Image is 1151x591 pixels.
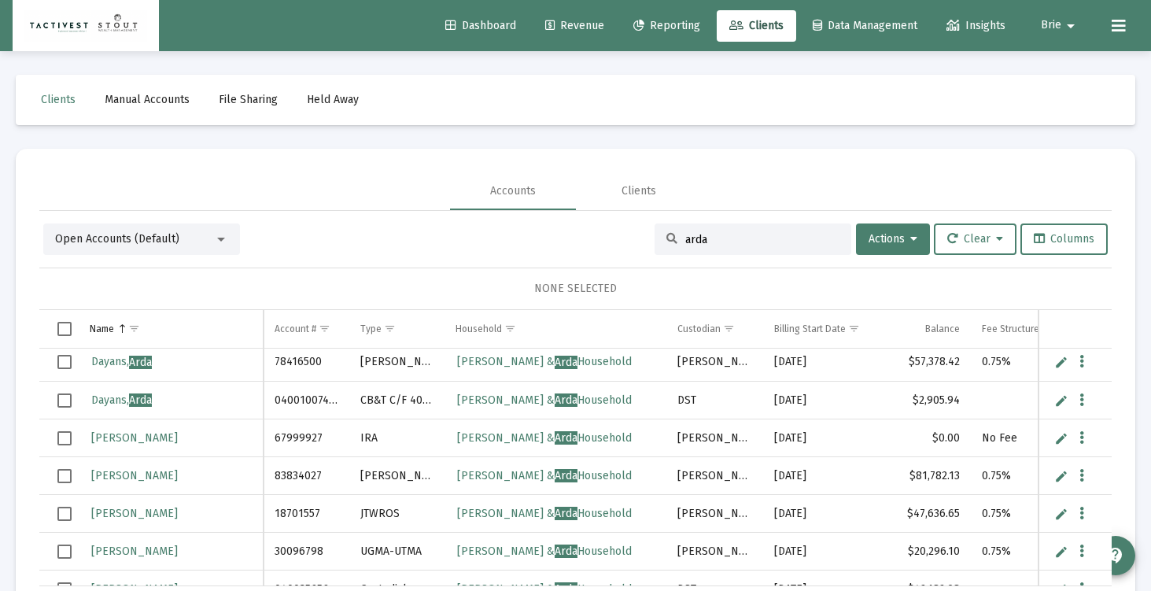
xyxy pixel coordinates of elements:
a: [PERSON_NAME] &ArdaHousehold [456,540,633,563]
a: Insights [934,10,1018,42]
td: No Fee [971,419,1085,457]
td: UGMA-UTMA [349,533,445,571]
span: Brie [1041,19,1061,32]
td: [PERSON_NAME] [666,533,762,571]
a: [PERSON_NAME] [90,464,179,487]
span: [PERSON_NAME] [91,431,178,445]
span: Dashboard [445,19,516,32]
td: 0.75% [971,457,1085,495]
span: Show filter options for column 'Billing Start Date' [848,323,860,334]
td: Column Name [79,310,264,348]
span: Clients [41,93,76,106]
a: Edit [1054,469,1068,483]
span: Columns [1034,232,1094,246]
a: File Sharing [206,84,290,116]
div: Select row [57,355,72,369]
span: [PERSON_NAME] & Household [457,545,632,558]
span: Actions [869,232,917,246]
span: Show filter options for column 'Custodian' [723,323,735,334]
div: Fee Structure(s) [982,323,1050,335]
td: Column Balance [894,310,971,348]
td: [DATE] [763,344,894,382]
span: Show filter options for column 'Type' [384,323,396,334]
span: Manual Accounts [105,93,190,106]
div: Name [90,323,114,335]
span: Show filter options for column 'Name' [128,323,140,334]
span: Reporting [633,19,700,32]
td: CB&T C/F 403B [349,382,445,419]
td: [PERSON_NAME] [666,457,762,495]
a: Revenue [533,10,617,42]
td: $81,782.13 [894,457,971,495]
td: $2,905.94 [894,382,971,419]
a: [PERSON_NAME] &ArdaHousehold [456,502,633,526]
span: Held Away [307,93,359,106]
td: Column Custodian [666,310,762,348]
a: Edit [1054,431,1068,445]
span: Data Management [813,19,917,32]
td: 04001007491 [264,382,349,419]
div: Billing Start Date [774,323,846,335]
td: DST [666,382,762,419]
a: [PERSON_NAME] [90,502,179,525]
input: Search [685,233,839,246]
span: Arda [555,507,577,520]
td: [PERSON_NAME] [666,495,762,533]
span: [PERSON_NAME] & Household [457,355,632,368]
td: 18701557 [264,495,349,533]
span: Clients [729,19,784,32]
a: Edit [1054,507,1068,521]
button: Brie [1022,9,1099,41]
td: JTWROS [349,495,445,533]
a: [PERSON_NAME] [90,540,179,563]
td: [PERSON_NAME] [666,344,762,382]
a: Data Management [800,10,930,42]
img: Dashboard [24,10,147,42]
td: $0.00 [894,419,971,457]
td: Column Type [349,310,445,348]
div: Account # [275,323,316,335]
a: Dayans,Arda [90,350,153,374]
span: [PERSON_NAME] [91,507,178,520]
mat-icon: arrow_drop_down [1061,10,1080,42]
div: Accounts [490,183,536,199]
a: Reporting [621,10,713,42]
td: 0.75% [971,495,1085,533]
span: [PERSON_NAME] [91,469,178,482]
span: Revenue [545,19,604,32]
td: 78416500 [264,344,349,382]
div: Select row [57,507,72,521]
a: [PERSON_NAME] &ArdaHousehold [456,427,633,450]
td: 30096798 [264,533,349,571]
span: Dayans, [91,355,152,368]
span: Clear [947,232,1003,246]
div: Balance [925,323,960,335]
span: Arda [129,393,152,407]
div: Household [456,323,502,335]
span: Arda [555,545,577,558]
div: Select all [57,322,72,336]
button: Columns [1020,223,1108,255]
div: Custodian [677,323,721,335]
mat-icon: contact_support [1106,546,1125,565]
span: File Sharing [219,93,278,106]
td: 67999927 [264,419,349,457]
a: Held Away [294,84,371,116]
td: Column Billing Start Date [763,310,894,348]
div: Select row [57,431,72,445]
td: Column Fee Structure(s) [971,310,1085,348]
a: [PERSON_NAME] &ArdaHousehold [456,350,633,374]
span: Arda [555,393,577,407]
span: [PERSON_NAME] & Household [457,469,632,482]
a: Edit [1054,545,1068,559]
span: Insights [946,19,1005,32]
a: Clients [717,10,796,42]
a: [PERSON_NAME] &ArdaHousehold [456,389,633,412]
span: Show filter options for column 'Household' [504,323,516,334]
a: [PERSON_NAME] &ArdaHousehold [456,464,633,488]
td: [DATE] [763,533,894,571]
td: 0.75% [971,533,1085,571]
td: [PERSON_NAME] [666,419,762,457]
td: $47,636.65 [894,495,971,533]
a: Clients [28,84,88,116]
